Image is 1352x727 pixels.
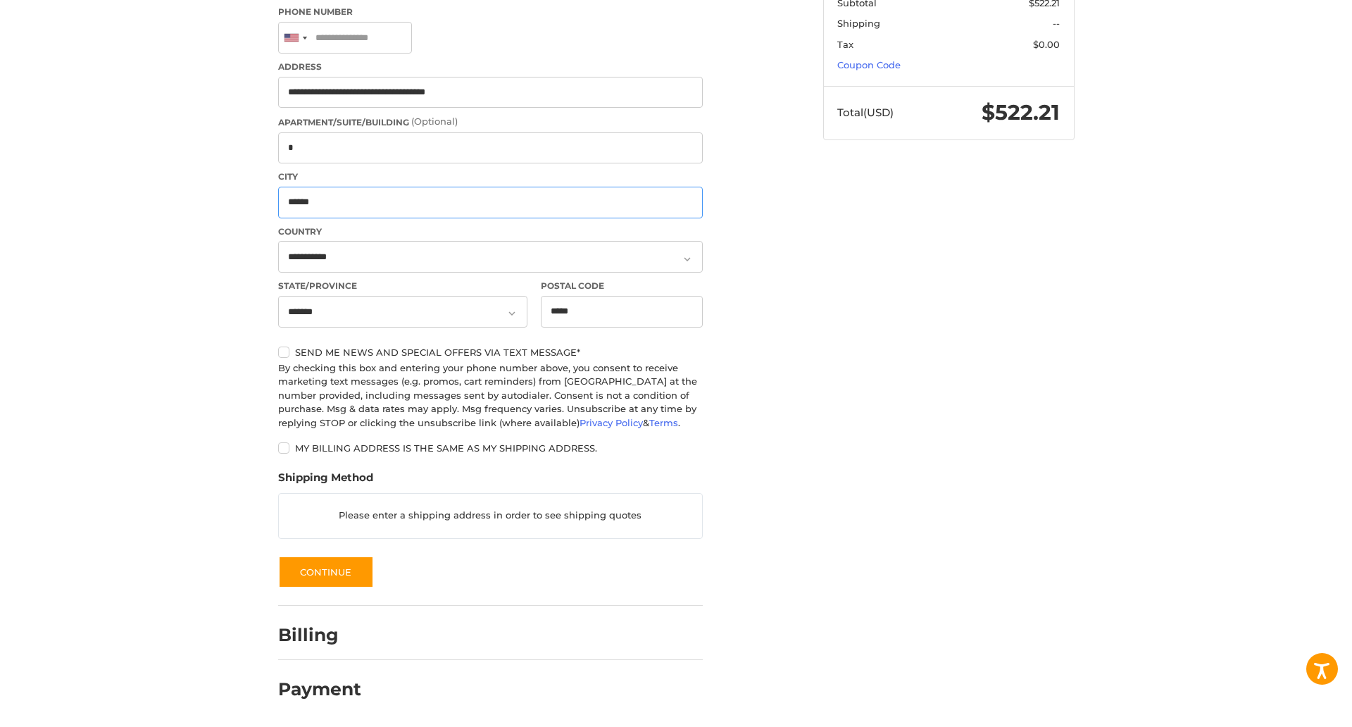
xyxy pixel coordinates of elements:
[649,417,678,428] a: Terms
[278,361,703,430] div: By checking this box and entering your phone number above, you consent to receive marketing text ...
[837,106,894,119] span: Total (USD)
[278,624,361,646] h2: Billing
[580,417,643,428] a: Privacy Policy
[279,502,702,530] p: Please enter a shipping address in order to see shipping quotes
[278,115,703,129] label: Apartment/Suite/Building
[541,280,703,292] label: Postal Code
[278,470,373,492] legend: Shipping Method
[278,442,703,454] label: My billing address is the same as my shipping address.
[1053,18,1060,29] span: --
[837,18,880,29] span: Shipping
[278,556,374,588] button: Continue
[837,59,901,70] a: Coupon Code
[1033,39,1060,50] span: $0.00
[278,225,703,238] label: Country
[278,280,527,292] label: State/Province
[278,61,703,73] label: Address
[278,6,703,18] label: Phone Number
[278,347,703,358] label: Send me news and special offers via text message*
[837,39,853,50] span: Tax
[279,23,311,53] div: United States: +1
[982,99,1060,125] span: $522.21
[278,170,703,183] label: City
[278,678,361,700] h2: Payment
[411,116,458,127] small: (Optional)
